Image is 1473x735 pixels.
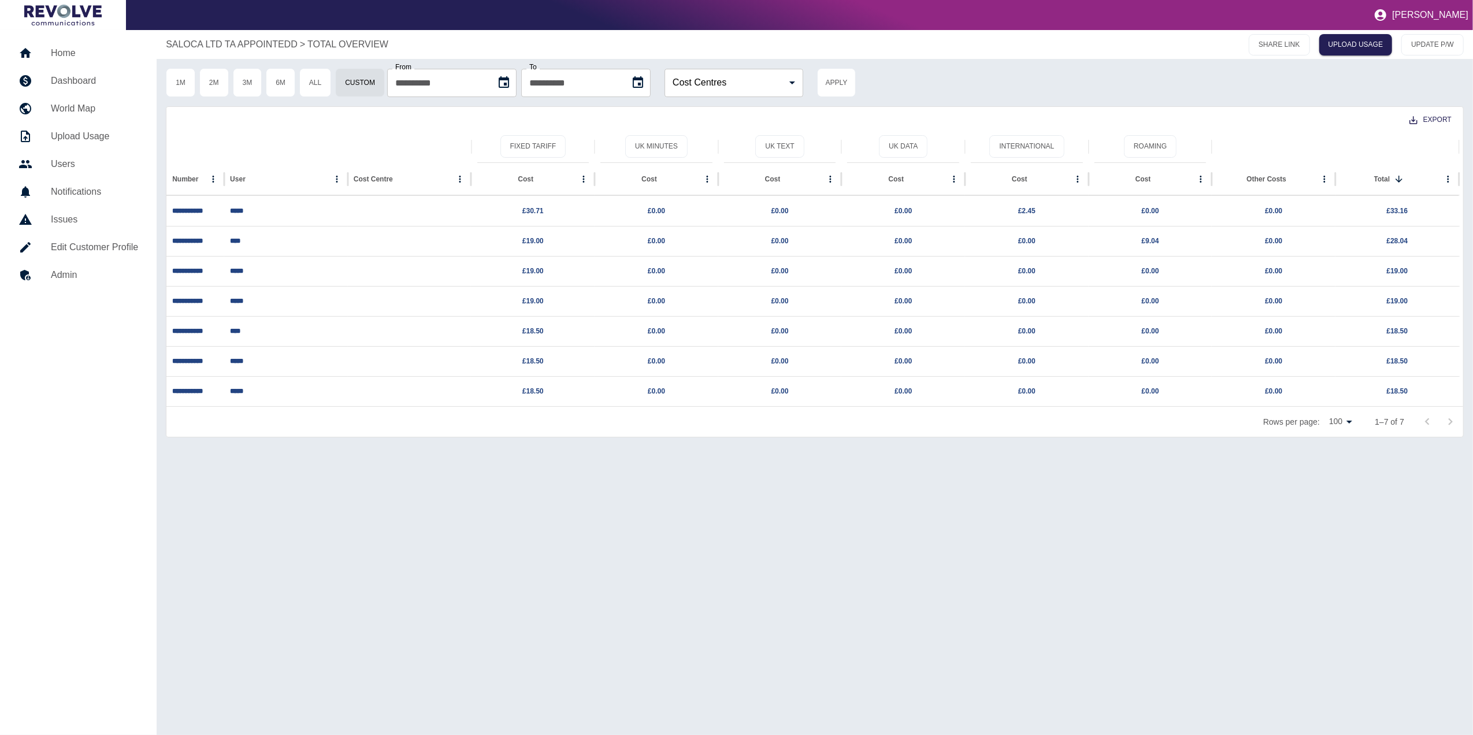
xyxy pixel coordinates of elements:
[1392,10,1468,20] p: [PERSON_NAME]
[1265,387,1282,395] a: £0.00
[879,135,927,158] button: UK Data
[9,261,147,289] a: Admin
[1265,297,1282,305] a: £0.00
[299,68,331,97] button: All
[648,387,665,395] a: £0.00
[166,68,195,97] button: 1M
[1142,207,1159,215] a: £0.00
[576,171,592,187] button: Cost column menu
[771,267,789,275] a: £0.00
[522,357,544,365] a: £18.50
[329,171,345,187] button: User column menu
[1387,207,1408,215] a: £33.16
[648,267,665,275] a: £0.00
[1324,413,1356,430] div: 100
[51,102,138,116] h5: World Map
[1142,237,1159,245] a: £9.04
[335,68,385,97] button: Custom
[1387,237,1408,245] a: £28.04
[1374,175,1390,183] div: Total
[1387,267,1408,275] a: £19.00
[51,268,138,282] h5: Admin
[230,175,246,183] div: User
[1265,267,1282,275] a: £0.00
[51,185,138,199] h5: Notifications
[522,237,544,245] a: £19.00
[817,68,856,97] button: Apply
[9,150,147,178] a: Users
[1193,171,1209,187] button: Cost column menu
[888,175,904,183] div: Cost
[1070,171,1086,187] button: Cost column menu
[1018,267,1036,275] a: £0.00
[1142,297,1159,305] a: £0.00
[1142,327,1159,335] a: £0.00
[1401,34,1464,55] button: UPDATE P/W
[895,297,912,305] a: £0.00
[641,175,657,183] div: Cost
[1136,175,1151,183] div: Cost
[1142,267,1159,275] a: £0.00
[895,387,912,395] a: £0.00
[199,68,229,97] button: 2M
[1391,171,1407,187] button: Sort
[9,233,147,261] a: Edit Customer Profile
[771,357,789,365] a: £0.00
[1124,135,1177,158] button: Roaming
[1316,171,1333,187] button: Other Costs column menu
[205,171,221,187] button: Number column menu
[895,267,912,275] a: £0.00
[1018,297,1036,305] a: £0.00
[522,267,544,275] a: £19.00
[625,135,688,158] button: UK Minutes
[771,327,789,335] a: £0.00
[1018,387,1036,395] a: £0.00
[9,178,147,206] a: Notifications
[1249,34,1309,55] button: SHARE LINK
[1387,387,1408,395] a: £18.50
[1265,207,1282,215] a: £0.00
[771,297,789,305] a: £0.00
[755,135,804,158] button: UK Text
[51,240,138,254] h5: Edit Customer Profile
[452,171,468,187] button: Cost Centre column menu
[24,5,102,25] img: Logo
[522,207,544,215] a: £30.71
[9,122,147,150] a: Upload Usage
[395,64,411,70] label: From
[1142,357,1159,365] a: £0.00
[51,129,138,143] h5: Upload Usage
[1319,34,1393,55] a: UPLOAD USAGE
[1263,416,1320,428] p: Rows per page:
[307,38,388,51] a: TOTAL OVERVIEW
[771,387,789,395] a: £0.00
[522,387,544,395] a: £18.50
[51,74,138,88] h5: Dashboard
[1018,207,1036,215] a: £2.45
[9,206,147,233] a: Issues
[1265,327,1282,335] a: £0.00
[1018,237,1036,245] a: £0.00
[1400,109,1461,131] button: Export
[648,237,665,245] a: £0.00
[1387,327,1408,335] a: £18.50
[166,38,298,51] a: SALOCA LTD TA APPOINTEDD
[895,327,912,335] a: £0.00
[895,207,912,215] a: £0.00
[895,237,912,245] a: £0.00
[1369,3,1473,27] button: [PERSON_NAME]
[895,357,912,365] a: £0.00
[822,171,838,187] button: Cost column menu
[1265,357,1282,365] a: £0.00
[699,171,715,187] button: Cost column menu
[771,237,789,245] a: £0.00
[529,64,537,70] label: To
[51,157,138,171] h5: Users
[648,297,665,305] a: £0.00
[1018,327,1036,335] a: £0.00
[989,135,1064,158] button: International
[1440,171,1456,187] button: Total column menu
[522,327,544,335] a: £18.50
